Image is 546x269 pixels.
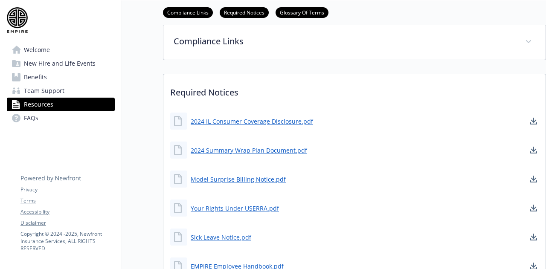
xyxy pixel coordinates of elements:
[191,175,286,184] a: Model Surprise Billing Notice.pdf
[20,230,114,252] p: Copyright © 2024 - 2025 , Newfront Insurance Services, ALL RIGHTS RESERVED
[163,74,546,106] p: Required Notices
[7,84,115,98] a: Team Support
[174,35,515,48] p: Compliance Links
[24,70,47,84] span: Benefits
[24,57,96,70] span: New Hire and Life Events
[20,208,114,216] a: Accessibility
[24,98,53,111] span: Resources
[163,25,546,60] div: Compliance Links
[7,98,115,111] a: Resources
[7,57,115,70] a: New Hire and Life Events
[529,116,539,126] a: download document
[24,111,38,125] span: FAQs
[7,111,115,125] a: FAQs
[191,204,279,213] a: Your Rights Under USERRA.pdf
[20,219,114,227] a: Disclaimer
[529,232,539,242] a: download document
[529,174,539,184] a: download document
[163,8,213,16] a: Compliance Links
[24,43,50,57] span: Welcome
[7,43,115,57] a: Welcome
[20,186,114,194] a: Privacy
[191,117,313,126] a: 2024 IL Consumer Coverage Disclosure.pdf
[529,203,539,213] a: download document
[24,84,64,98] span: Team Support
[529,145,539,155] a: download document
[20,197,114,205] a: Terms
[276,8,328,16] a: Glossary Of Terms
[191,233,251,242] a: Sick Leave Notice.pdf
[220,8,269,16] a: Required Notices
[191,146,307,155] a: 2024 Summary Wrap Plan Document.pdf
[7,70,115,84] a: Benefits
